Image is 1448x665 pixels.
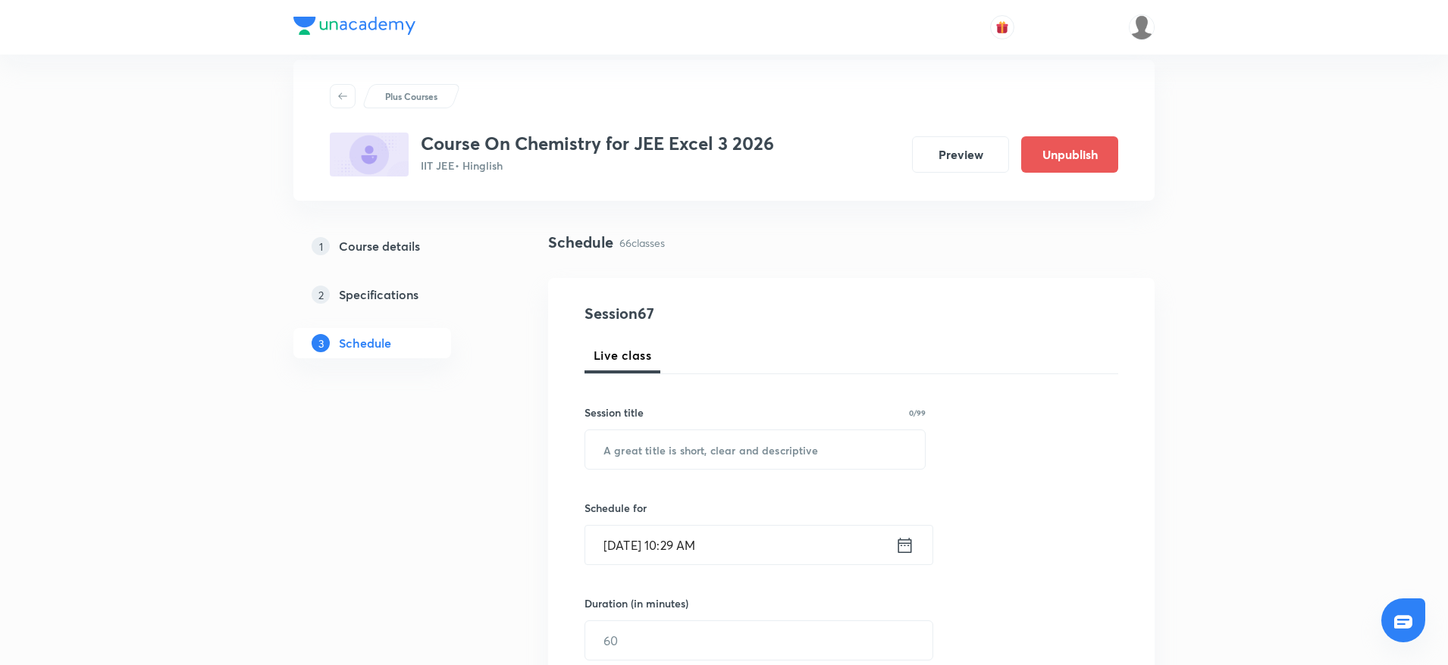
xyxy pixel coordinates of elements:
a: 2Specifications [293,279,500,310]
h5: Schedule [339,334,391,352]
img: avatar [995,20,1009,34]
button: Unpublish [1021,136,1118,173]
h6: Session title [585,404,644,420]
h3: Course On Chemistry for JEE Excel 3 2026 [421,133,774,155]
p: IIT JEE • Hinglish [421,158,774,173]
img: Ankit Porwal [1129,14,1155,40]
p: 66 classes [619,235,665,251]
img: 08A68037-EAE1-46F7-A5FA-99F5A3591301_plus.png [330,133,409,176]
h5: Specifications [339,286,418,304]
img: Company Logo [293,17,415,35]
a: Company Logo [293,17,415,39]
span: Live class [594,346,651,364]
h6: Schedule for [585,500,926,516]
p: 3 [312,334,330,352]
h4: Session 67 [585,302,861,325]
h4: Schedule [548,231,613,254]
p: 1 [312,237,330,255]
h5: Course details [339,237,420,255]
p: 2 [312,286,330,304]
h6: Duration (in minutes) [585,595,688,611]
button: avatar [990,15,1014,39]
input: A great title is short, clear and descriptive [585,430,925,469]
p: 0/99 [909,409,926,417]
p: Plus Courses [385,89,437,103]
a: 1Course details [293,231,500,261]
button: Preview [912,136,1009,173]
input: 60 [585,621,932,660]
